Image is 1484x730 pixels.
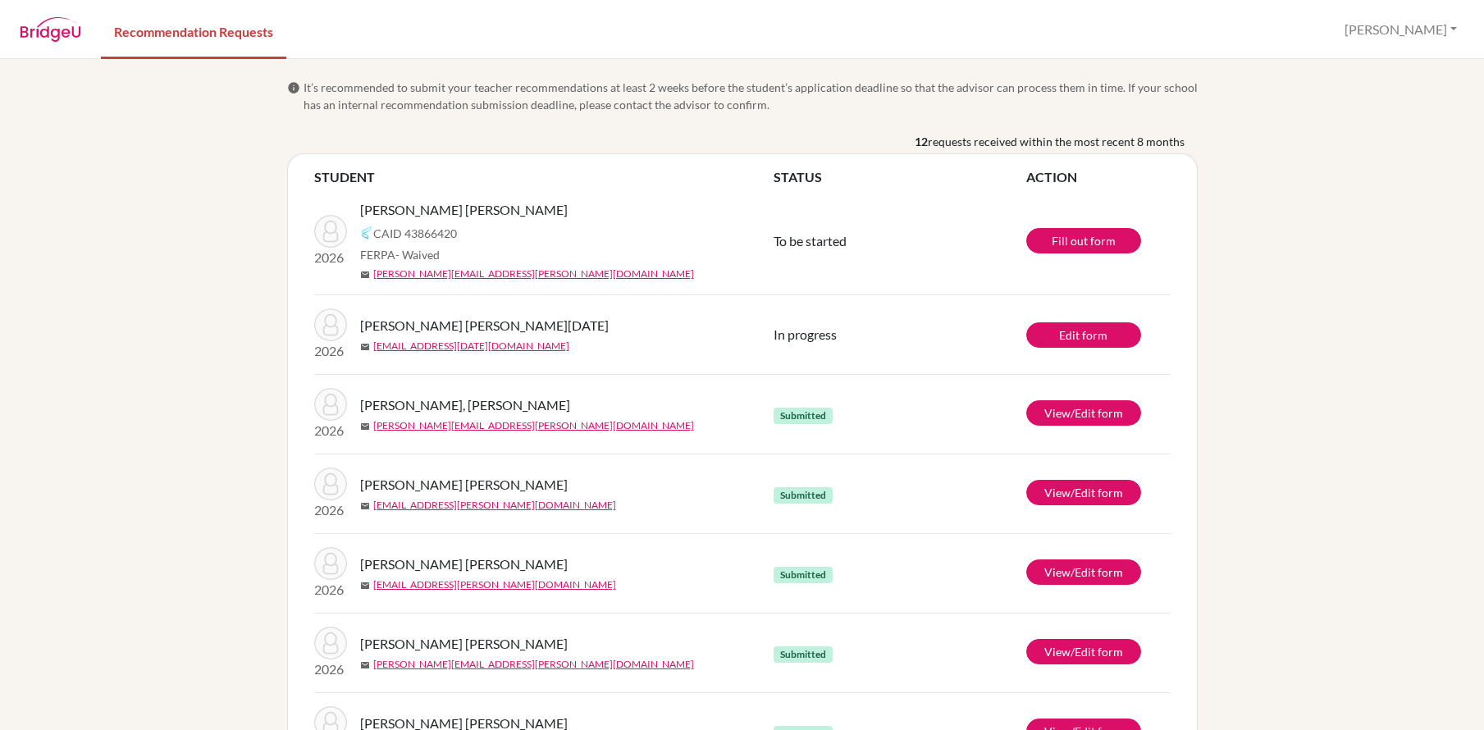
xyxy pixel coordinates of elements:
span: To be started [774,233,847,249]
img: BridgeU logo [20,17,81,42]
img: Simán Safie, Nicole Marie [314,547,347,580]
span: FERPA [360,246,440,263]
span: mail [360,501,370,511]
p: 2026 [314,580,347,600]
p: 2026 [314,421,347,440]
a: Fill out form [1026,228,1141,253]
span: Submitted [774,567,833,583]
a: [EMAIL_ADDRESS][DATE][DOMAIN_NAME] [373,339,569,354]
span: mail [360,422,370,431]
a: [PERSON_NAME][EMAIL_ADDRESS][PERSON_NAME][DOMAIN_NAME] [373,267,694,281]
a: Recommendation Requests [101,2,286,59]
span: - Waived [395,248,440,262]
span: [PERSON_NAME], [PERSON_NAME] [360,395,570,415]
a: [PERSON_NAME][EMAIL_ADDRESS][PERSON_NAME][DOMAIN_NAME] [373,418,694,433]
img: Common App logo [360,226,373,240]
span: mail [360,660,370,670]
th: STATUS [774,167,1026,187]
span: mail [360,342,370,352]
a: View/Edit form [1026,559,1141,585]
span: It’s recommended to submit your teacher recommendations at least 2 weeks before the student’s app... [304,79,1198,113]
span: mail [360,270,370,280]
th: ACTION [1026,167,1171,187]
span: [PERSON_NAME] [PERSON_NAME] [360,554,568,574]
button: [PERSON_NAME] [1337,14,1464,45]
p: 2026 [314,659,347,679]
a: View/Edit form [1026,480,1141,505]
a: [EMAIL_ADDRESS][PERSON_NAME][DOMAIN_NAME] [373,498,616,513]
a: Edit form [1026,322,1141,348]
span: Submitted [774,487,833,504]
span: requests received within the most recent 8 months [928,133,1185,150]
p: 2026 [314,248,347,267]
a: [PERSON_NAME][EMAIL_ADDRESS][PERSON_NAME][DOMAIN_NAME] [373,657,694,672]
img: Samayoa Guerra, Rodrigo Andres [314,388,347,421]
img: Liou, Ashley Chia Yu [314,627,347,659]
img: Simán González, Lucia [314,308,347,341]
img: Novoa Tarazi, Valeria [314,215,347,248]
span: info [287,81,300,94]
span: [PERSON_NAME] [PERSON_NAME][DATE] [360,316,609,335]
a: View/Edit form [1026,400,1141,426]
span: Submitted [774,646,833,663]
a: View/Edit form [1026,639,1141,664]
span: CAID 43866420 [373,225,457,242]
span: [PERSON_NAME] [PERSON_NAME] [360,634,568,654]
span: [PERSON_NAME] [PERSON_NAME] [360,200,568,220]
a: [EMAIL_ADDRESS][PERSON_NAME][DOMAIN_NAME] [373,577,616,592]
p: 2026 [314,500,347,520]
img: Simán García-Prieto, Valeria Isabel [314,468,347,500]
span: mail [360,581,370,591]
span: In progress [774,326,837,342]
span: Submitted [774,408,833,424]
b: 12 [915,133,928,150]
p: 2026 [314,341,347,361]
th: STUDENT [314,167,774,187]
span: [PERSON_NAME] [PERSON_NAME] [360,475,568,495]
